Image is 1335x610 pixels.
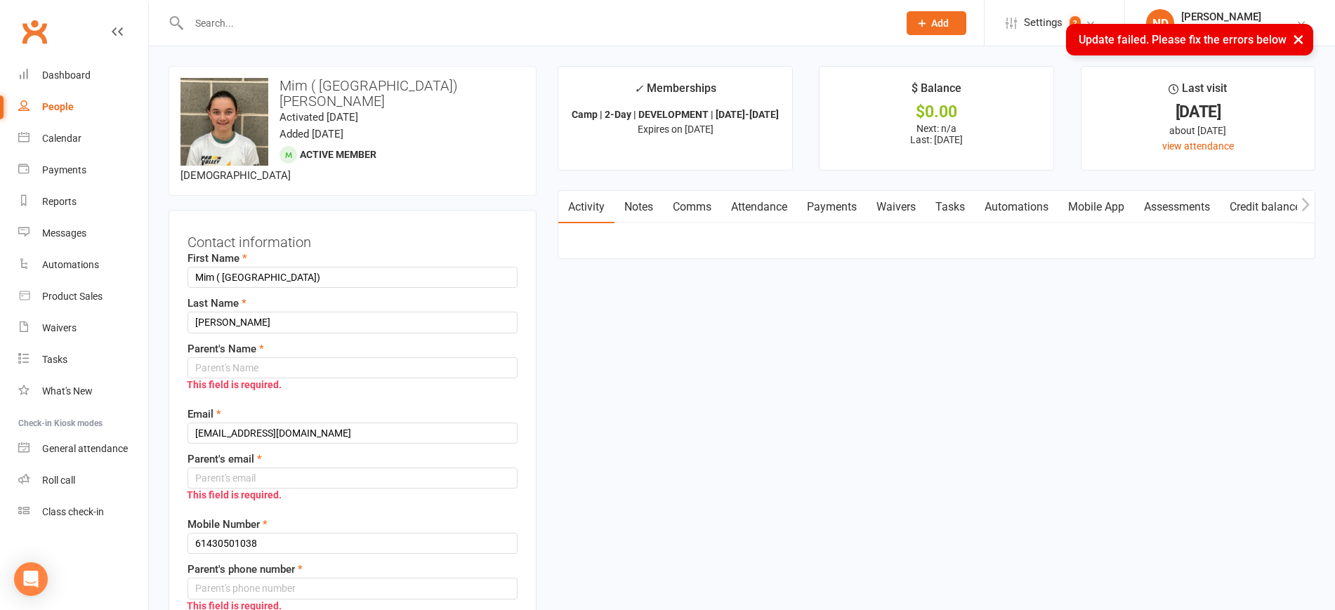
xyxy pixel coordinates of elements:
[188,578,518,599] input: Parent's phone number
[18,433,148,465] a: General attendance kiosk mode
[18,186,148,218] a: Reports
[721,191,797,223] a: Attendance
[17,14,52,49] a: Clubworx
[173,371,518,398] div: This field is required.
[188,229,518,250] h3: Contact information
[18,344,148,376] a: Tasks
[1162,140,1234,152] a: view attendance
[663,191,721,223] a: Comms
[14,562,48,596] div: Open Intercom Messenger
[1024,7,1063,39] span: Settings
[42,196,77,207] div: Reports
[188,516,268,533] label: Mobile Number
[188,533,518,554] input: Mobile Number
[188,267,518,288] input: First Name
[572,109,779,120] strong: Camp | 2-Day | DEVELOPMENT | [DATE]-[DATE]
[18,60,148,91] a: Dashboard
[638,124,713,135] span: Expires on [DATE]
[42,164,86,175] div: Payments
[42,385,93,397] div: What's New
[42,259,99,270] div: Automations
[188,561,303,578] label: Parent's phone number
[926,191,975,223] a: Tasks
[18,496,148,528] a: Class kiosk mode
[1220,191,1310,223] a: Credit balance
[18,249,148,281] a: Automations
[18,154,148,186] a: Payments
[180,78,268,166] img: image1721092370.png
[832,123,1040,145] p: Next: n/a Last: [DATE]
[1094,123,1302,138] div: about [DATE]
[188,468,518,489] input: Parent's email
[42,354,67,365] div: Tasks
[18,376,148,407] a: What's New
[188,406,221,423] label: Email
[18,91,148,123] a: People
[188,357,518,378] input: Parent's Name
[634,79,716,105] div: Memberships
[42,227,86,239] div: Messages
[1134,191,1220,223] a: Assessments
[188,250,247,267] label: First Name
[188,312,518,333] input: Last Name
[180,78,525,109] h3: Mim ( [GEOGRAPHIC_DATA]) [PERSON_NAME]
[1181,23,1261,36] div: ProVolley Pty Ltd
[1070,16,1081,30] span: 2
[188,340,264,357] label: Parent's Name
[280,128,343,140] time: Added [DATE]
[173,482,518,508] div: This field is required.
[42,101,74,112] div: People
[1146,9,1174,37] div: ND
[18,312,148,344] a: Waivers
[188,451,262,468] label: Parent's email
[1058,191,1134,223] a: Mobile App
[1066,24,1313,55] div: Update failed. Please fix the errors below
[185,13,888,33] input: Search...
[634,82,643,95] i: ✓
[832,105,1040,119] div: $0.00
[912,79,961,105] div: $ Balance
[280,111,358,124] time: Activated [DATE]
[558,191,614,223] a: Activity
[42,69,91,81] div: Dashboard
[907,11,966,35] button: Add
[188,295,246,312] label: Last Name
[797,191,867,223] a: Payments
[614,191,663,223] a: Notes
[18,123,148,154] a: Calendar
[188,423,518,444] input: Email
[42,506,104,517] div: Class check-in
[300,149,376,160] span: Active member
[1181,11,1261,23] div: [PERSON_NAME]
[18,281,148,312] a: Product Sales
[18,218,148,249] a: Messages
[42,291,103,302] div: Product Sales
[1169,79,1227,105] div: Last visit
[975,191,1058,223] a: Automations
[180,169,291,182] span: [DEMOGRAPHIC_DATA]
[42,322,77,333] div: Waivers
[42,133,81,144] div: Calendar
[42,443,128,454] div: General attendance
[931,18,949,29] span: Add
[867,191,926,223] a: Waivers
[1286,24,1311,54] button: ×
[42,475,75,486] div: Roll call
[1094,105,1302,119] div: [DATE]
[18,465,148,496] a: Roll call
